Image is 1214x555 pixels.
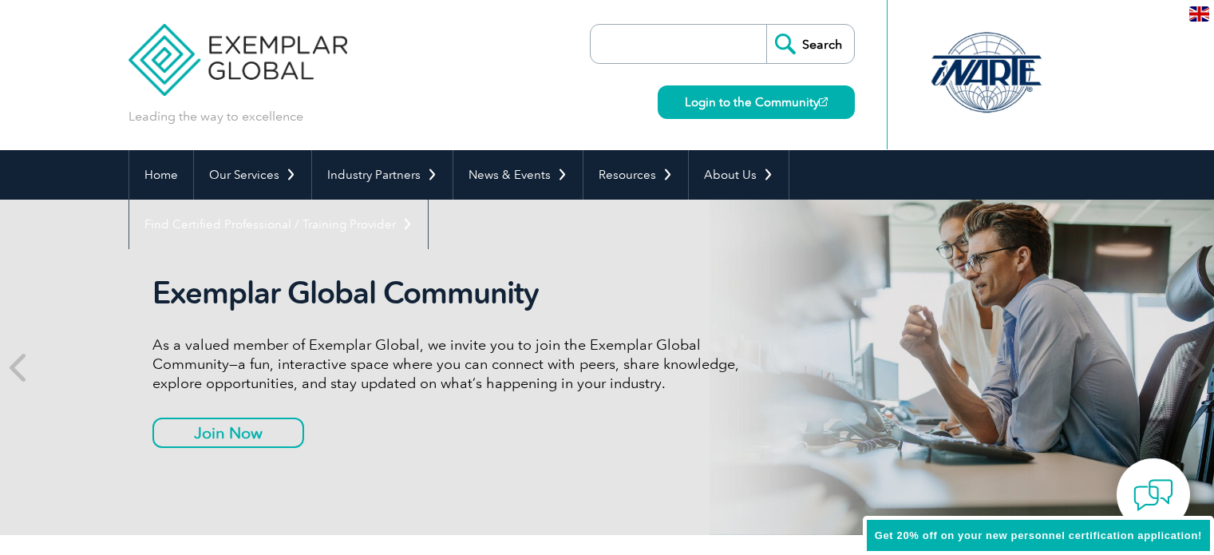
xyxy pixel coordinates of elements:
[129,150,193,200] a: Home
[1189,6,1209,22] img: en
[152,418,304,448] a: Join Now
[453,150,583,200] a: News & Events
[194,150,311,200] a: Our Services
[689,150,789,200] a: About Us
[129,200,428,249] a: Find Certified Professional / Training Provider
[766,25,854,63] input: Search
[312,150,453,200] a: Industry Partners
[583,150,688,200] a: Resources
[152,335,751,393] p: As a valued member of Exemplar Global, we invite you to join the Exemplar Global Community—a fun,...
[1133,475,1173,515] img: contact-chat.png
[129,108,303,125] p: Leading the way to excellence
[658,85,855,119] a: Login to the Community
[819,97,828,106] img: open_square.png
[152,275,751,311] h2: Exemplar Global Community
[875,529,1202,541] span: Get 20% off on your new personnel certification application!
